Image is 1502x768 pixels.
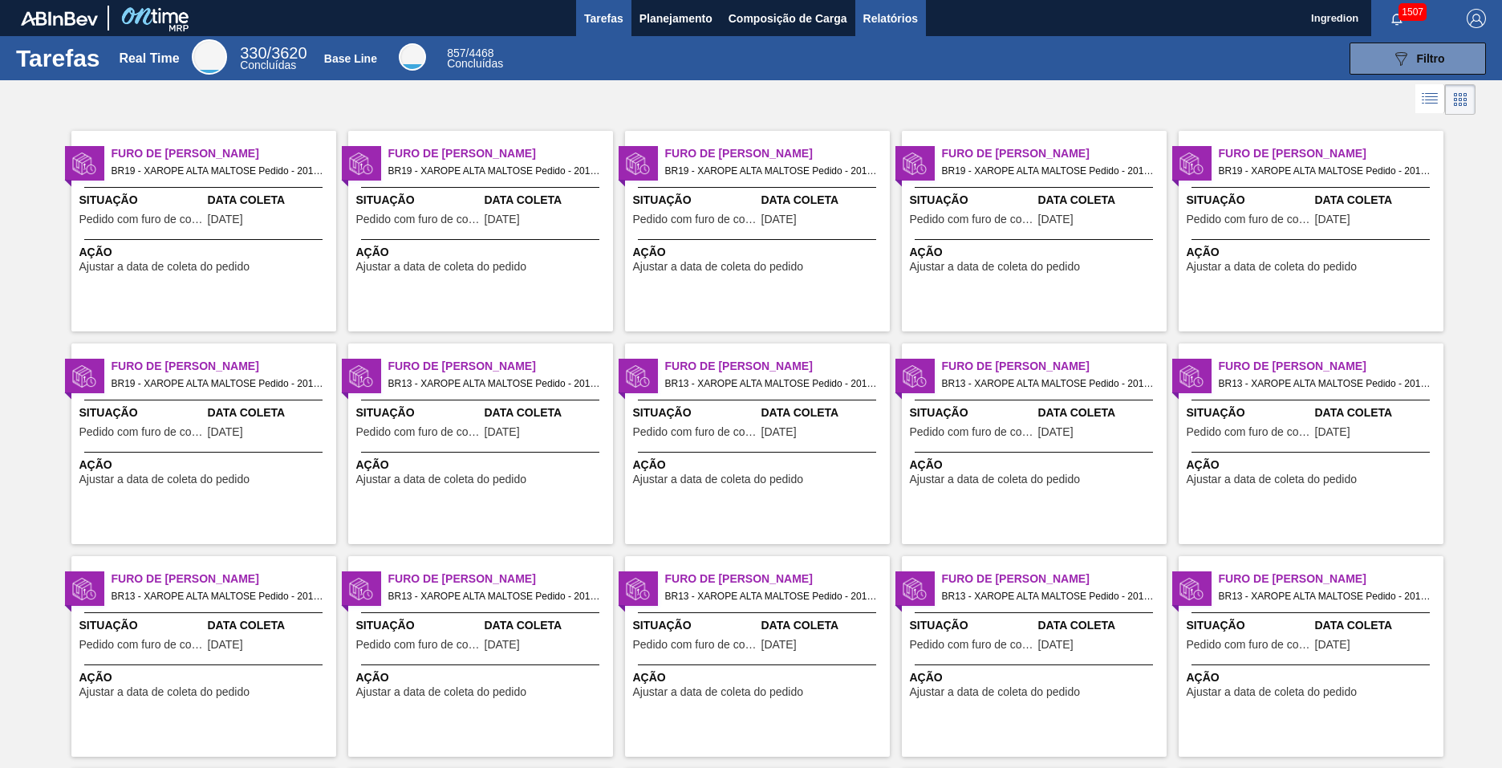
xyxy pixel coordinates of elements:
span: Pedido com furo de coleta [1187,639,1311,651]
span: BR19 - XAROPE ALTA MALTOSE Pedido - 2015536 [112,375,323,392]
button: Filtro [1350,43,1486,75]
span: / 4468 [447,47,493,59]
span: Pedido com furo de coleta [910,426,1034,438]
div: Real Time [240,47,306,71]
span: / 3620 [240,44,306,62]
img: status [626,364,650,388]
img: status [349,364,373,388]
span: Furo de Coleta [1219,358,1443,375]
span: 26/08/2025 [485,213,520,226]
span: Furo de Coleta [112,571,336,587]
img: status [903,577,927,601]
span: Situação [1187,404,1311,421]
span: Ajustar a data de coleta do pedido [356,686,527,698]
span: Pedido com furo de coleta [79,213,204,226]
span: Data Coleta [1038,192,1163,209]
span: Furo de Coleta [388,358,613,375]
span: Situação [910,192,1034,209]
span: 30/08/2025 [208,426,243,438]
span: Situação [356,404,481,421]
span: Furo de Coleta [388,571,613,587]
img: status [72,152,96,176]
span: 330 [240,44,266,62]
img: status [903,152,927,176]
div: Base Line [324,52,377,65]
span: BR19 - XAROPE ALTA MALTOSE Pedido - 2015534 [942,162,1154,180]
span: Ajustar a data de coleta do pedido [910,686,1081,698]
span: Furo de Coleta [112,145,336,162]
span: Situação [79,617,204,634]
span: BR19 - XAROPE ALTA MALTOSE Pedido - 2015532 [665,162,877,180]
span: Ação [1187,457,1439,473]
span: 30/08/2025 [1038,213,1074,226]
img: status [349,152,373,176]
span: Relatórios [863,9,918,28]
span: BR13 - XAROPE ALTA MALTOSE Pedido - 2015671 [1219,375,1431,392]
span: 29/08/2025 [761,639,797,651]
span: BR13 - XAROPE ALTA MALTOSE Pedido - 2015673 [388,587,600,605]
span: Situação [356,617,481,634]
span: Pedido com furo de coleta [356,213,481,226]
span: Ação [356,457,609,473]
img: status [72,577,96,601]
span: Ação [79,457,332,473]
div: Base Line [447,48,503,69]
span: Data Coleta [761,404,886,421]
img: status [1179,152,1204,176]
span: Ajustar a data de coleta do pedido [633,686,804,698]
span: Data Coleta [1038,404,1163,421]
span: Data Coleta [208,192,332,209]
span: Furo de Coleta [388,145,613,162]
span: Ação [633,244,886,261]
span: BR19 - XAROPE ALTA MALTOSE Pedido - 2013282 [112,162,323,180]
span: Situação [356,192,481,209]
span: Data Coleta [761,617,886,634]
span: BR13 - XAROPE ALTA MALTOSE Pedido - 2015679 [665,587,877,605]
span: 27/08/2025 [1038,426,1074,438]
img: status [1179,364,1204,388]
span: Pedido com furo de coleta [633,639,757,651]
span: BR13 - XAROPE ALTA MALTOSE Pedido - 2015672 [112,587,323,605]
span: Situação [910,617,1034,634]
span: Filtro [1417,52,1445,65]
span: Ação [910,457,1163,473]
span: Situação [910,404,1034,421]
span: BR13 - XAROPE ALTA MALTOSE Pedido - 2015666 [388,375,600,392]
span: 857 [447,47,465,59]
span: Ajustar a data de coleta do pedido [1187,261,1358,273]
span: BR13 - XAROPE ALTA MALTOSE Pedido - 2015674 [942,587,1154,605]
span: 1507 [1398,3,1427,21]
button: Notificações [1371,7,1423,30]
span: Data Coleta [1315,192,1439,209]
span: Ajustar a data de coleta do pedido [356,261,527,273]
span: Situação [1187,617,1311,634]
div: Visão em Cards [1445,84,1476,115]
img: status [72,364,96,388]
span: Data Coleta [761,192,886,209]
span: Ajustar a data de coleta do pedido [79,261,250,273]
span: Furo de Coleta [665,145,890,162]
span: Furo de Coleta [665,358,890,375]
span: Ajustar a data de coleta do pedido [1187,473,1358,486]
div: Visão em Lista [1415,84,1445,115]
span: Pedido com furo de coleta [356,639,481,651]
span: Data Coleta [1315,404,1439,421]
span: Furo de Coleta [942,571,1167,587]
img: TNhmsLtSVTkK8tSr43FrP2fwEKptu5GPRR3wAAAABJRU5ErkJggg== [21,11,98,26]
span: Tarefas [584,9,623,28]
span: Ajustar a data de coleta do pedido [633,261,804,273]
span: Furo de Coleta [942,358,1167,375]
span: 28/08/2025 [1038,639,1074,651]
span: Situação [633,192,757,209]
span: Situação [79,404,204,421]
img: status [626,577,650,601]
span: Situação [79,192,204,209]
span: Ajustar a data de coleta do pedido [633,473,804,486]
span: Ação [633,457,886,473]
span: Data Coleta [208,404,332,421]
span: 30/08/2025 [1315,213,1350,226]
span: Furo de Coleta [1219,571,1443,587]
img: Logout [1467,9,1486,28]
span: BR13 - XAROPE ALTA MALTOSE Pedido - 2015675 [1219,587,1431,605]
span: Ajustar a data de coleta do pedido [79,473,250,486]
